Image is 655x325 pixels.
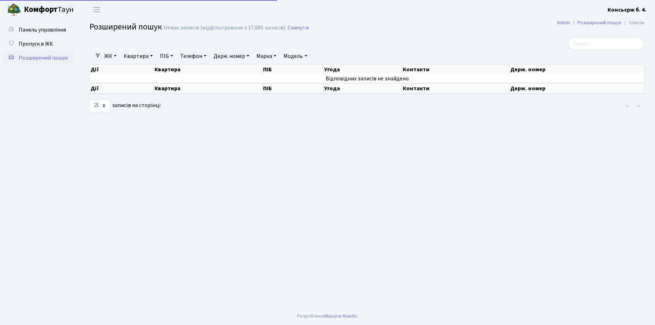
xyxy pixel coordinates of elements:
[90,74,644,83] td: Відповідних записів не знайдено
[19,40,53,48] span: Пропуск в ЖК
[24,4,58,15] b: Комфорт
[154,65,262,74] th: Квартира
[323,65,402,74] th: Угода
[254,50,279,62] a: Марка
[510,83,644,94] th: Держ. номер
[90,99,110,112] select: записів на сторінці
[4,37,74,51] a: Пропуск в ЖК
[90,65,154,74] th: Дії
[19,26,66,34] span: Панель управління
[577,19,621,26] a: Розширений пошук
[281,50,310,62] a: Модель
[262,83,323,94] th: ПІБ
[88,4,105,15] button: Переключити навігацію
[7,3,21,17] img: logo.png
[510,65,644,74] th: Держ. номер
[177,50,209,62] a: Телефон
[325,312,357,320] a: Massive Kinetic
[157,50,176,62] a: ПІБ
[608,6,647,14] a: Консьєрж б. 4.
[90,99,161,112] label: записів на сторінці
[557,19,570,26] a: Admin
[24,4,74,16] span: Таун
[90,83,154,94] th: Дії
[211,50,252,62] a: Держ. номер
[323,83,402,94] th: Угода
[297,312,358,320] div: Розроблено .
[121,50,156,62] a: Квартира
[101,50,119,62] a: ЖК
[90,21,162,33] span: Розширений пошук
[546,15,655,30] nav: breadcrumb
[568,37,644,50] input: Пошук...
[19,54,68,62] span: Розширений пошук
[288,25,309,31] a: Скинути
[402,83,510,94] th: Контакти
[262,65,323,74] th: ПІБ
[164,25,286,31] div: Немає записів (відфільтровано з 17,885 записів).
[402,65,510,74] th: Контакти
[4,23,74,37] a: Панель управління
[621,19,644,27] li: Список
[4,51,74,65] a: Розширений пошук
[154,83,262,94] th: Квартира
